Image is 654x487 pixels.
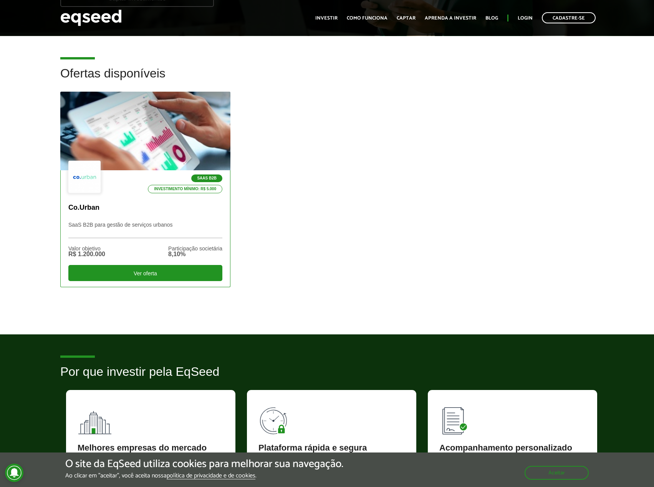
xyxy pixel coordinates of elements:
a: Aprenda a investir [425,16,476,21]
p: Ao clicar em "aceitar", você aceita nossa . [65,472,343,479]
img: 90x90_lista.svg [439,401,474,436]
div: 8,10% [168,251,222,257]
a: política de privacidade e de cookies [167,473,255,479]
p: Investimento mínimo: R$ 5.000 [148,185,222,193]
button: Aceitar [525,466,589,480]
img: 90x90_fundos.svg [78,401,112,436]
div: Melhores empresas do mercado [78,444,224,452]
div: Valor objetivo [68,246,105,251]
p: Co.Urban [68,204,222,212]
h5: O site da EqSeed utiliza cookies para melhorar sua navegação. [65,458,343,470]
div: Acompanhamento personalizado [439,444,586,452]
p: SaaS B2B [191,174,222,182]
div: Participação societária [168,246,222,251]
div: Plataforma rápida e segura [258,444,405,452]
img: EqSeed [60,8,122,28]
a: Como funciona [347,16,387,21]
img: 90x90_tempo.svg [258,401,293,436]
a: Investir [315,16,338,21]
h2: Ofertas disponíveis [60,67,594,92]
div: R$ 1.200.000 [68,251,105,257]
a: Cadastre-se [542,12,596,23]
a: Login [518,16,533,21]
a: SaaS B2B Investimento mínimo: R$ 5.000 Co.Urban SaaS B2B para gestão de serviços urbanos Valor ob... [60,92,230,287]
div: Ver oferta [68,265,222,281]
a: Blog [485,16,498,21]
h2: Por que investir pela EqSeed [60,365,594,390]
p: SaaS B2B para gestão de serviços urbanos [68,222,222,238]
a: Captar [397,16,416,21]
